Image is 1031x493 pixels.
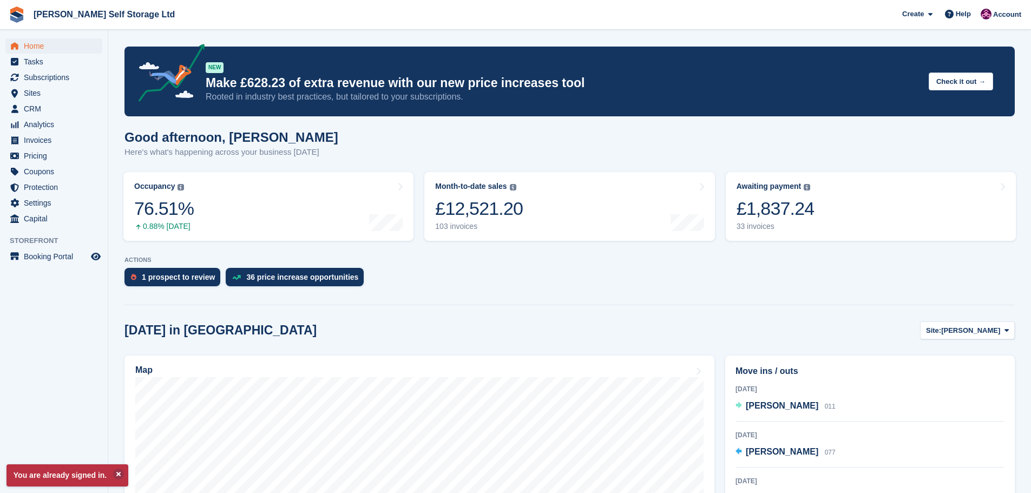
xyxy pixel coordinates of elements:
[131,274,136,280] img: prospect-51fa495bee0391a8d652442698ab0144808aea92771e9ea1ae160a38d050c398.svg
[5,117,102,132] a: menu
[5,164,102,179] a: menu
[5,101,102,116] a: menu
[124,323,317,338] h2: [DATE] in [GEOGRAPHIC_DATA]
[24,70,89,85] span: Subscriptions
[435,182,507,191] div: Month-to-date sales
[206,75,920,91] p: Make £628.23 of extra revenue with our new price increases tool
[246,273,358,281] div: 36 price increase opportunities
[24,133,89,148] span: Invoices
[736,430,1004,440] div: [DATE]
[956,9,971,19] span: Help
[825,449,836,456] span: 077
[510,184,516,190] img: icon-info-grey-7440780725fd019a000dd9b08b2336e03edf1995a4989e88bcd33f0948082b44.svg
[5,133,102,148] a: menu
[124,146,338,159] p: Here's what's happening across your business [DATE]
[825,403,836,410] span: 011
[746,447,818,456] span: [PERSON_NAME]
[5,211,102,226] a: menu
[206,91,920,103] p: Rooted in industry best practices, but tailored to your subscriptions.
[124,257,1015,264] p: ACTIONS
[24,86,89,101] span: Sites
[134,222,194,231] div: 0.88% [DATE]
[5,148,102,163] a: menu
[736,365,1004,378] h2: Move ins / outs
[5,249,102,264] a: menu
[206,62,224,73] div: NEW
[5,180,102,195] a: menu
[804,184,810,190] img: icon-info-grey-7440780725fd019a000dd9b08b2336e03edf1995a4989e88bcd33f0948082b44.svg
[134,198,194,220] div: 76.51%
[123,172,413,241] a: Occupancy 76.51% 0.88% [DATE]
[135,365,153,375] h2: Map
[226,268,369,292] a: 36 price increase opportunities
[424,172,714,241] a: Month-to-date sales £12,521.20 103 invoices
[124,268,226,292] a: 1 prospect to review
[737,222,815,231] div: 33 invoices
[941,325,1000,336] span: [PERSON_NAME]
[746,401,818,410] span: [PERSON_NAME]
[5,86,102,101] a: menu
[736,399,836,413] a: [PERSON_NAME] 011
[5,70,102,85] a: menu
[902,9,924,19] span: Create
[89,250,102,263] a: Preview store
[24,148,89,163] span: Pricing
[178,184,184,190] img: icon-info-grey-7440780725fd019a000dd9b08b2336e03edf1995a4989e88bcd33f0948082b44.svg
[737,182,802,191] div: Awaiting payment
[736,476,1004,486] div: [DATE]
[24,249,89,264] span: Booking Portal
[435,198,523,220] div: £12,521.20
[24,195,89,211] span: Settings
[24,117,89,132] span: Analytics
[9,6,25,23] img: stora-icon-8386f47178a22dfd0bd8f6a31ec36ba5ce8667c1dd55bd0f319d3a0aa187defe.svg
[24,101,89,116] span: CRM
[993,9,1021,20] span: Account
[24,211,89,226] span: Capital
[926,325,941,336] span: Site:
[435,222,523,231] div: 103 invoices
[10,235,108,246] span: Storefront
[24,164,89,179] span: Coupons
[142,273,215,281] div: 1 prospect to review
[129,44,205,106] img: price-adjustments-announcement-icon-8257ccfd72463d97f412b2fc003d46551f7dbcb40ab6d574587a9cd5c0d94...
[5,54,102,69] a: menu
[5,195,102,211] a: menu
[24,38,89,54] span: Home
[24,54,89,69] span: Tasks
[726,172,1016,241] a: Awaiting payment £1,837.24 33 invoices
[232,275,241,280] img: price_increase_opportunities-93ffe204e8149a01c8c9dc8f82e8f89637d9d84a8eef4429ea346261dce0b2c0.svg
[929,73,993,90] button: Check it out →
[737,198,815,220] div: £1,837.24
[981,9,991,19] img: Lydia Wild
[920,321,1015,339] button: Site: [PERSON_NAME]
[124,130,338,144] h1: Good afternoon, [PERSON_NAME]
[6,464,128,487] p: You are already signed in.
[736,445,836,459] a: [PERSON_NAME] 077
[5,38,102,54] a: menu
[736,384,1004,394] div: [DATE]
[134,182,175,191] div: Occupancy
[29,5,179,23] a: [PERSON_NAME] Self Storage Ltd
[24,180,89,195] span: Protection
